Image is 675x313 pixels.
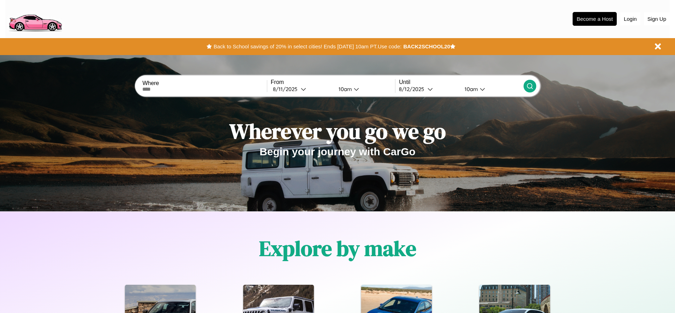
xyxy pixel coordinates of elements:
div: 8 / 12 / 2025 [399,86,428,92]
div: 10am [335,86,354,92]
label: From [271,79,395,85]
button: Login [620,12,640,25]
div: 8 / 11 / 2025 [273,86,301,92]
button: Back to School savings of 20% in select cities! Ends [DATE] 10am PT.Use code: [212,42,403,52]
div: 10am [461,86,480,92]
b: BACK2SCHOOL20 [403,43,450,49]
label: Until [399,79,523,85]
button: 8/11/2025 [271,85,333,93]
h1: Explore by make [259,234,416,263]
img: logo [5,4,65,33]
button: Become a Host [573,12,617,26]
button: Sign Up [644,12,670,25]
label: Where [142,80,267,86]
button: 10am [333,85,395,93]
button: 10am [459,85,523,93]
